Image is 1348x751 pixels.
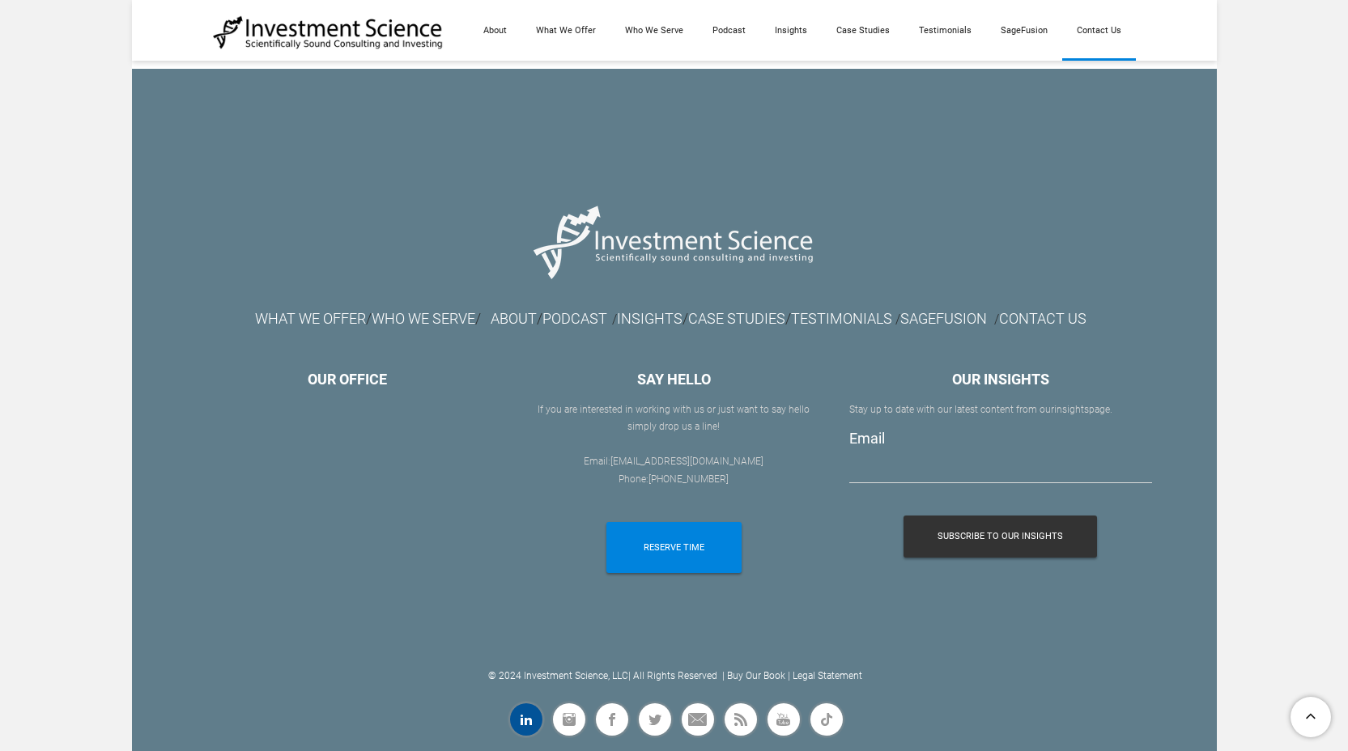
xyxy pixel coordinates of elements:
a: | [628,670,631,681]
font: WHO WE SERVE [372,310,475,327]
a: Mail [679,701,717,738]
font: / [612,312,617,327]
font: PODCAST [542,310,607,327]
a: SAGEFUSION [900,315,987,326]
a: | [722,670,725,681]
a: Youtube [765,701,802,738]
font: If you are interested in working with us or ​just want to say hello simply drop us a line! [538,404,810,433]
a: TESTIMONIALS [791,310,892,327]
font: / [688,310,895,327]
a: INSIGHTS [617,310,683,327]
a: All Rights Reserved [633,670,717,681]
a: WHAT WE OFFER [255,315,366,326]
font: / [366,310,372,327]
a: © 2024 Investment Science, LLC [488,670,628,681]
font: SAGEFUSION [900,310,987,327]
a: Instagram [551,701,588,738]
a: [PHONE_NUMBER]​ [648,473,729,485]
img: Picture [525,190,823,293]
a: Legal Statement [793,670,862,681]
font: OUR INSIGHTS [952,371,1049,388]
img: Investment Science | NYC Consulting Services [213,15,444,50]
a: Linkedin [508,701,545,738]
a: Facebook [593,701,631,738]
font: Email: Phone: [584,456,763,485]
a: CONTACT US [999,310,1086,327]
label: Email [849,430,885,447]
font: [PHONE_NUMBER] [648,473,729,485]
a: RESERVE TIME [606,522,742,573]
font: SAY HELLO [637,371,711,388]
font: / [994,312,999,327]
a: WHO WE SERVE [372,315,475,326]
span: Subscribe To Our Insights [938,516,1063,558]
span: RESERVE TIME [644,522,704,573]
font: Stay up to date with our latest content from our page. [849,404,1112,415]
a: PODCAST [542,315,607,326]
a: Twitter [636,701,674,738]
font: / [895,312,900,327]
a: | [788,670,790,681]
font: / [491,310,542,327]
a: ABOUT [491,310,537,327]
a: Flickr [808,701,845,738]
font: WHAT WE OFFER [255,310,366,327]
font: / [617,310,688,327]
font: / [475,310,481,327]
a: insights [1054,404,1089,415]
a: [EMAIL_ADDRESS][DOMAIN_NAME] [610,456,763,467]
a: Buy Our Book [727,670,785,681]
font: OUR OFFICE [308,371,387,388]
a: Rss [722,701,759,738]
a: CASE STUDIES [688,310,785,327]
a: To Top [1284,690,1340,743]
